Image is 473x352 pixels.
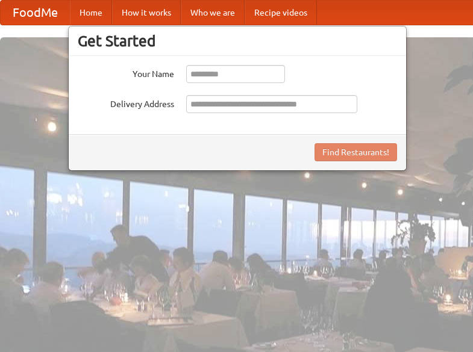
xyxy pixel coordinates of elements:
[181,1,245,25] a: Who we are
[315,143,397,161] button: Find Restaurants!
[70,1,112,25] a: Home
[78,32,397,50] h3: Get Started
[245,1,317,25] a: Recipe videos
[78,65,174,80] label: Your Name
[78,95,174,110] label: Delivery Address
[1,1,70,25] a: FoodMe
[112,1,181,25] a: How it works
